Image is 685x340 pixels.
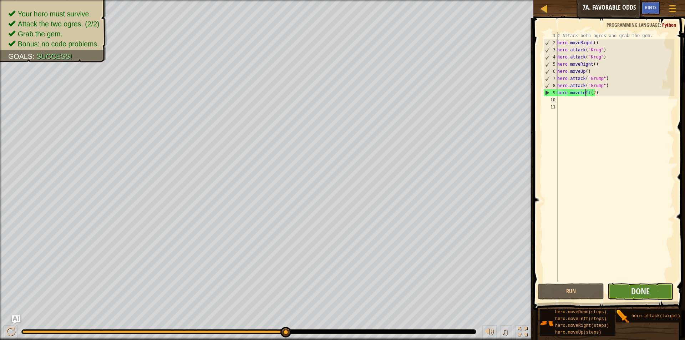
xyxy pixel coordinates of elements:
img: portrait.png [540,316,553,330]
div: 6 [544,68,558,75]
span: Your hero must survive. [18,10,91,18]
span: Grab the gem. [18,30,62,38]
div: 3 [544,46,558,54]
li: Bonus: no code problems. [8,39,99,49]
li: Your hero must survive. [8,9,99,19]
span: Programming language [607,21,660,28]
button: Adjust volume [482,325,497,340]
span: : [32,52,36,60]
span: Attack the two ogres. (2/2) [18,20,100,28]
li: Attack the two ogres. [8,19,99,29]
div: 7 [544,75,558,82]
span: Bonus: no code problems. [18,40,99,48]
span: hero.moveRight(steps) [555,323,609,328]
img: portrait.png [616,310,630,323]
span: Python [662,21,676,28]
button: Ask AI [12,315,20,324]
button: Ask AI [622,1,641,15]
span: Hints [645,4,656,11]
div: 1 [543,32,558,39]
button: Toggle fullscreen [516,325,530,340]
span: : [660,21,662,28]
li: Grab the gem. [8,29,99,39]
span: Goals [8,52,32,60]
button: Ctrl + P: Play [4,325,18,340]
button: ♫ [500,325,512,340]
div: 11 [543,103,558,111]
div: 4 [544,54,558,61]
button: Show game menu [664,1,681,18]
span: hero.moveLeft(steps) [555,316,607,321]
span: ♫ [502,326,509,337]
button: Done [608,283,673,300]
span: hero.moveDown(steps) [555,310,607,315]
div: 9 [544,89,558,96]
div: 8 [544,82,558,89]
span: Done [631,285,650,297]
span: hero.moveUp(steps) [555,330,602,335]
span: Ask AI [625,4,638,11]
div: 10 [543,96,558,103]
button: Run [538,283,604,300]
div: 5 [544,61,558,68]
span: Success! [36,52,72,60]
div: 2 [544,39,558,46]
span: hero.attack(target) [631,314,680,319]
